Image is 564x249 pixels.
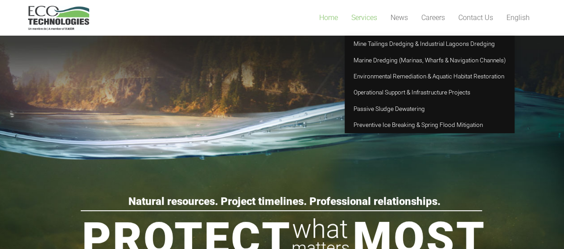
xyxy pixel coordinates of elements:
[354,121,483,128] span: Preventive Ice Breaking & Spring Flood Mitigation
[345,101,515,117] a: Passive Sludge Dewatering
[345,52,515,68] a: Marine Dredging (Marinas, Wharfs & Navigation Channels)
[345,117,515,133] a: Preventive Ice Breaking & Spring Flood Mitigation
[319,13,338,22] span: Home
[345,84,515,100] a: Operational Support & Infrastructure Projects
[351,13,377,22] span: Services
[345,68,515,84] a: Environmental Remediation & Aquatic Habitat Restoration
[28,6,90,30] a: logo_EcoTech_ASDR_RGB
[345,36,515,52] a: Mine Tailings Dredging & Industrial Lagoons Dredging
[354,73,504,80] span: Environmental Remediation & Aquatic Habitat Restoration
[421,13,445,22] span: Careers
[391,13,408,22] span: News
[506,13,530,22] span: English
[292,216,348,242] rs-layer: what
[354,57,506,64] span: Marine Dredging (Marinas, Wharfs & Navigation Channels)
[354,40,495,47] span: Mine Tailings Dredging & Industrial Lagoons Dredging
[354,89,470,96] span: Operational Support & Infrastructure Projects
[458,13,493,22] span: Contact Us
[128,196,440,206] rs-layer: Natural resources. Project timelines. Professional relationships.
[354,105,425,112] span: Passive Sludge Dewatering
